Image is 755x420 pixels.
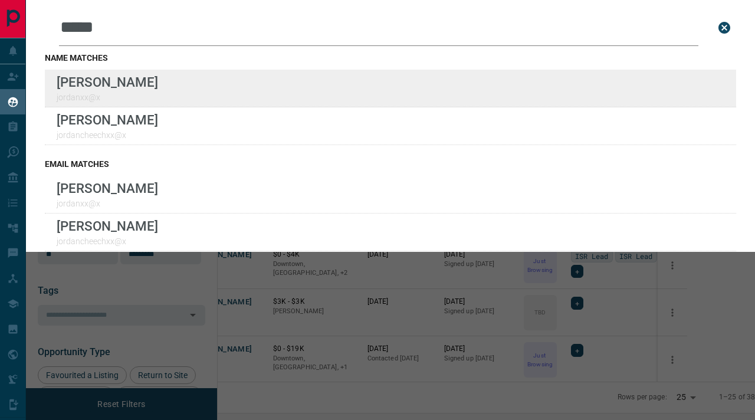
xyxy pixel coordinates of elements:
h3: email matches [45,159,736,169]
p: jordanxx@x [57,199,158,208]
h3: name matches [45,53,736,63]
p: [PERSON_NAME] [57,74,158,90]
p: jordanxx@x [57,93,158,102]
p: [PERSON_NAME] [57,181,158,196]
p: [PERSON_NAME] [57,218,158,234]
p: jordancheechxx@x [57,130,158,140]
p: jordancheechxx@x [57,237,158,246]
p: [PERSON_NAME] [57,112,158,127]
button: close search bar [713,16,736,40]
